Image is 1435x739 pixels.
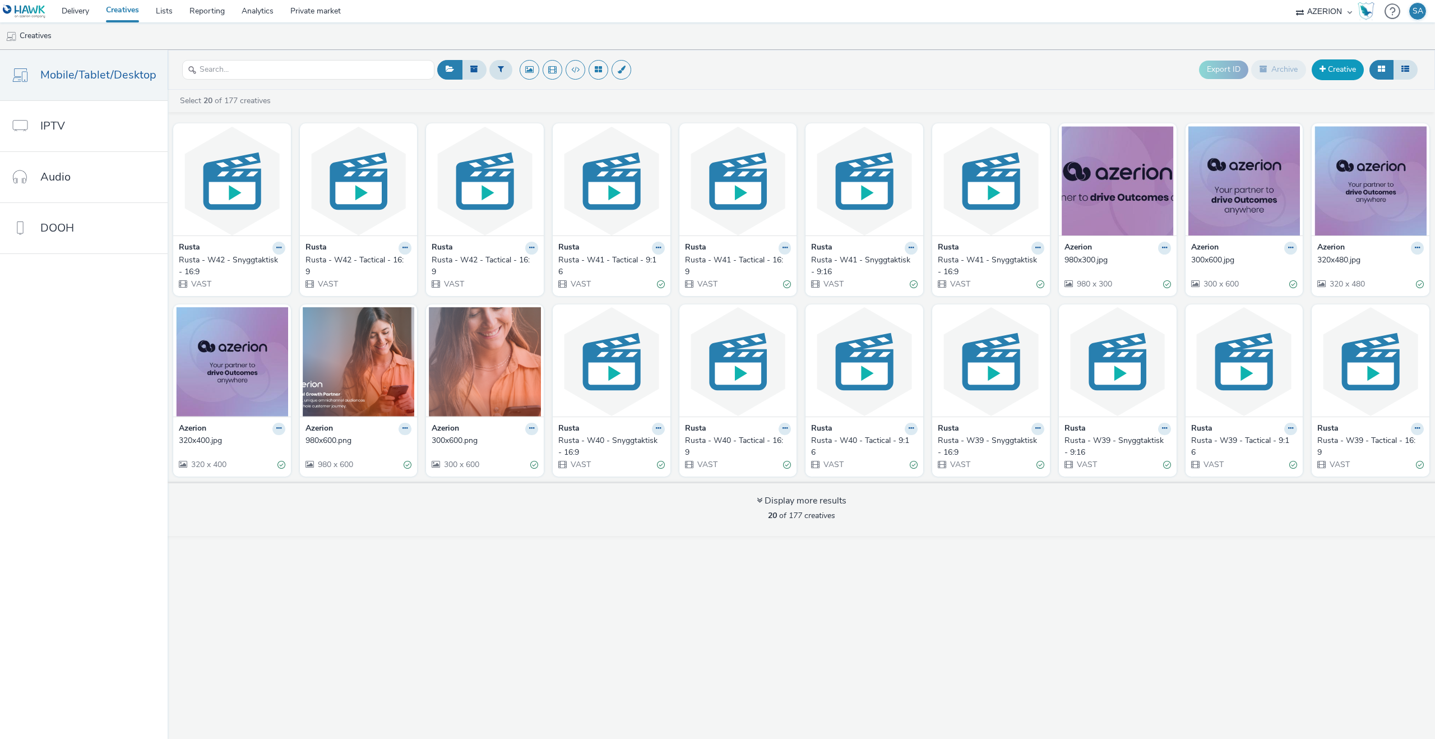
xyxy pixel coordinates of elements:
[443,279,464,289] span: VAST
[570,459,591,470] span: VAST
[303,126,415,235] img: Rusta - W42 - Tactical - 16:9 visual
[1416,459,1424,471] div: Valid
[811,435,913,458] div: Rusta - W40 - Tactical - 9:16
[1191,242,1219,255] strong: Azerion
[40,118,65,134] span: IPTV
[1314,307,1427,417] img: Rusta - W39 - Tactical - 16:9 visual
[1317,242,1345,255] strong: Azerion
[404,459,411,471] div: Valid
[938,435,1040,458] div: Rusta - W39 - Snyggtaktisk - 16:9
[1251,60,1306,79] button: Archive
[1188,126,1300,235] img: 300x600.jpg visual
[811,255,918,278] a: Rusta - W41 - Snyggtaktisk - 9:16
[530,459,538,471] div: Valid
[768,510,835,521] span: of 177 creatives
[1188,307,1300,417] img: Rusta - W39 - Tactical - 9:16 visual
[1328,459,1350,470] span: VAST
[657,279,665,290] div: Valid
[179,242,200,255] strong: Rusta
[685,255,787,278] div: Rusta - W41 - Tactical - 16:9
[1076,459,1097,470] span: VAST
[317,459,353,470] span: 980 x 600
[432,242,453,255] strong: Rusta
[1369,60,1394,79] button: Grid
[938,242,959,255] strong: Rusta
[1191,255,1293,266] div: 300x600.jpg
[1202,279,1239,289] span: 300 x 600
[1062,307,1174,417] img: Rusta - W39 - Snyggtaktisk - 9:16 visual
[938,255,1040,278] div: Rusta - W41 - Snyggtaktisk - 16:9
[935,307,1047,417] img: Rusta - W39 - Snyggtaktisk - 16:9 visual
[938,435,1044,458] a: Rusta - W39 - Snyggtaktisk - 16:9
[1062,126,1174,235] img: 980x300.jpg visual
[1358,2,1374,20] div: Hawk Academy
[685,242,706,255] strong: Rusta
[176,307,288,417] img: 320x400.jpg visual
[822,459,844,470] span: VAST
[179,95,275,106] a: Select of 177 creatives
[1317,435,1419,458] div: Rusta - W39 - Tactical - 16:9
[685,255,791,278] a: Rusta - W41 - Tactical - 16:9
[910,459,918,471] div: Valid
[443,459,479,470] span: 300 x 600
[176,126,288,235] img: Rusta - W42 - Snyggtaktisk - 16:9 visual
[1416,279,1424,290] div: Valid
[1312,59,1364,80] a: Creative
[1191,435,1293,458] div: Rusta - W39 - Tactical - 9:16
[757,495,846,507] div: Display more results
[277,459,285,471] div: Valid
[558,255,660,278] div: Rusta - W41 - Tactical - 9:16
[305,423,333,436] strong: Azerion
[182,60,434,80] input: Search...
[558,423,580,436] strong: Rusta
[432,423,459,436] strong: Azerion
[811,242,832,255] strong: Rusta
[40,67,156,83] span: Mobile/Tablet/Desktop
[685,435,791,458] a: Rusta - W40 - Tactical - 16:9
[305,435,412,446] a: 980x600.png
[696,459,717,470] span: VAST
[1358,2,1379,20] a: Hawk Academy
[179,435,285,446] a: 320x400.jpg
[1317,255,1424,266] a: 320x480.jpg
[1413,3,1423,20] div: SA
[558,435,665,458] a: Rusta - W40 - Snyggtaktisk - 16:9
[783,279,791,290] div: Valid
[1064,242,1092,255] strong: Azerion
[682,307,794,417] img: Rusta - W40 - Tactical - 16:9 visual
[556,126,668,235] img: Rusta - W41 - Tactical - 9:16 visual
[317,279,338,289] span: VAST
[556,307,668,417] img: Rusta - W40 - Snyggtaktisk - 16:9 visual
[685,435,787,458] div: Rusta - W40 - Tactical - 16:9
[179,255,285,278] a: Rusta - W42 - Snyggtaktisk - 16:9
[1163,279,1171,290] div: Valid
[1289,459,1297,471] div: Valid
[1064,255,1171,266] a: 980x300.jpg
[429,307,541,417] img: 300x600.png visual
[305,435,408,446] div: 980x600.png
[1064,255,1166,266] div: 980x300.jpg
[203,95,212,106] strong: 20
[938,255,1044,278] a: Rusta - W41 - Snyggtaktisk - 16:9
[1314,126,1427,235] img: 320x480.jpg visual
[1328,279,1365,289] span: 320 x 480
[938,423,959,436] strong: Rusta
[432,255,538,278] a: Rusta - W42 - Tactical - 16:9
[1317,435,1424,458] a: Rusta - W39 - Tactical - 16:9
[179,423,206,436] strong: Azerion
[432,435,538,446] a: 300x600.png
[783,459,791,471] div: Valid
[1191,423,1212,436] strong: Rusta
[432,255,534,278] div: Rusta - W42 - Tactical - 16:9
[6,31,17,42] img: mobile
[190,459,226,470] span: 320 x 400
[1393,60,1418,79] button: Table
[808,307,920,417] img: Rusta - W40 - Tactical - 9:16 visual
[1064,435,1171,458] a: Rusta - W39 - Snyggtaktisk - 9:16
[1317,255,1419,266] div: 320x480.jpg
[558,435,660,458] div: Rusta - W40 - Snyggtaktisk - 16:9
[657,459,665,471] div: Valid
[1202,459,1224,470] span: VAST
[305,255,412,278] a: Rusta - W42 - Tactical - 16:9
[1076,279,1112,289] span: 980 x 300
